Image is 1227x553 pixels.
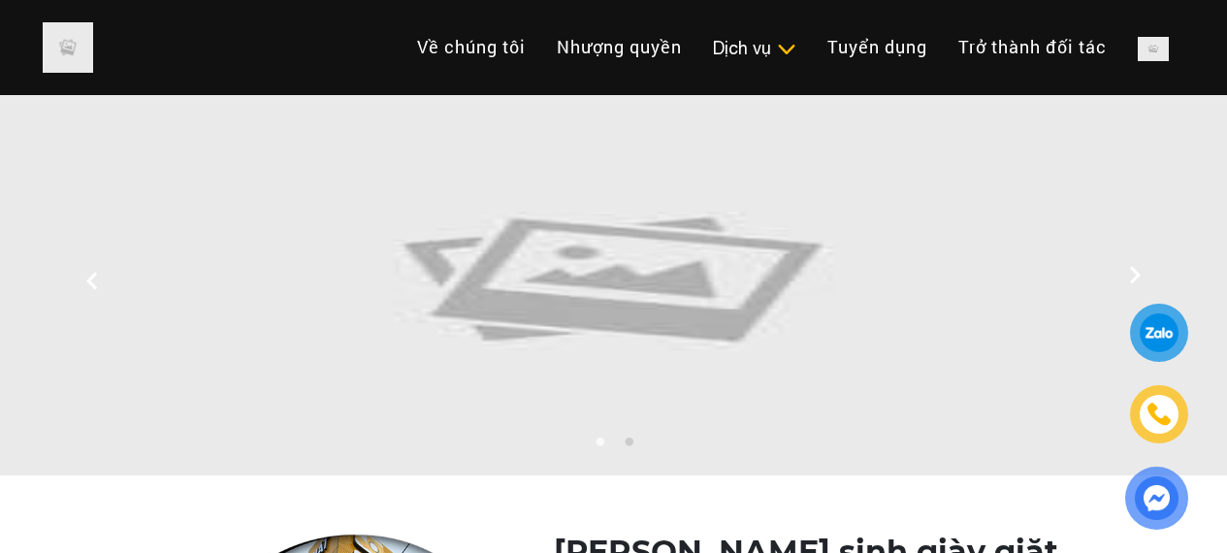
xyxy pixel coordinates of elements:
[590,437,609,456] button: 1
[1148,404,1171,425] img: phone-icon
[402,26,541,68] a: Về chúng tôi
[619,437,638,456] button: 2
[776,40,796,59] img: subToggleIcon
[713,35,796,61] div: Dịch vụ
[812,26,943,68] a: Tuyển dụng
[541,26,697,68] a: Nhượng quyền
[943,26,1122,68] a: Trở thành đối tác
[1133,388,1185,440] a: phone-icon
